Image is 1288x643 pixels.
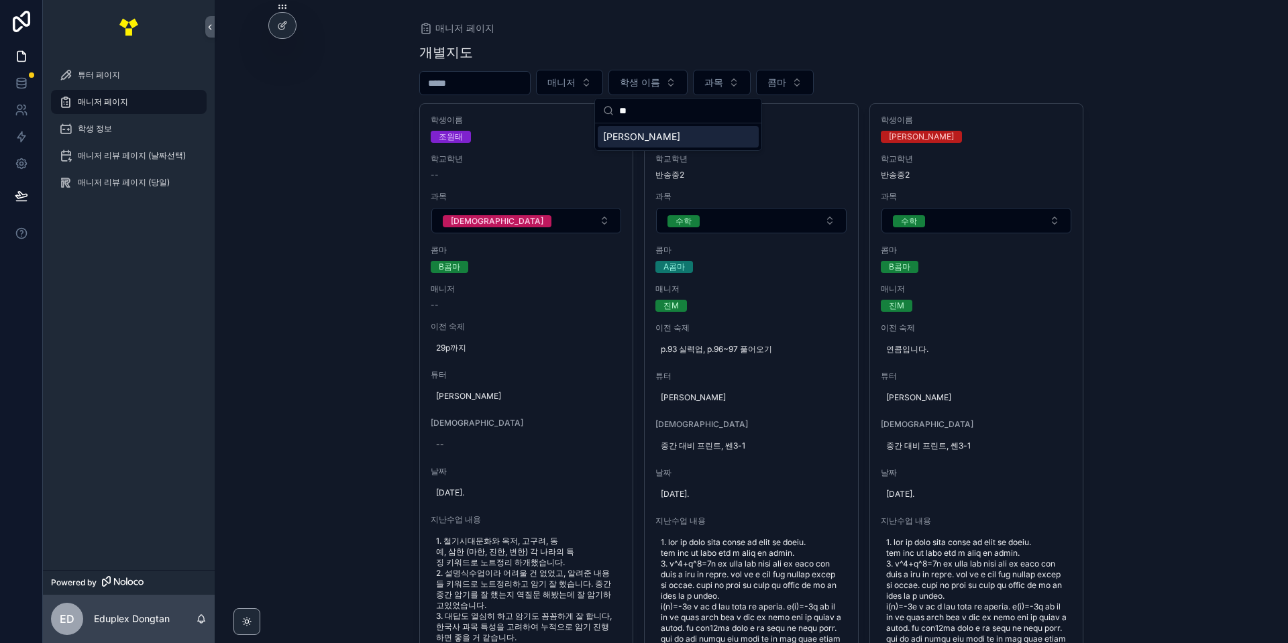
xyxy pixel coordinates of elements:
span: 지난수업 내용 [655,516,847,526]
span: 중간 대비 프린트, 쎈3-1 [886,441,1067,451]
div: [DEMOGRAPHIC_DATA] [451,215,543,227]
button: Select Button [693,70,751,95]
span: 날짜 [431,466,623,477]
span: 매니저 리뷰 페이지 (날짜선택) [78,150,186,161]
div: 조원태 [439,131,463,143]
span: 매니저 리뷰 페이지 (당일) [78,177,170,188]
span: 콤마 [767,76,786,89]
span: 튜터 [655,371,847,382]
div: -- [436,439,444,450]
span: 콤마 [655,245,847,255]
p: Eduplex Dongtan [94,612,170,626]
div: [PERSON_NAME] [598,126,759,148]
span: 매니저 페이지 [78,97,128,107]
span: 지난수업 내용 [881,516,1073,526]
span: [DEMOGRAPHIC_DATA] [655,419,847,430]
span: 학생이름 [431,115,623,125]
a: 튜터 페이지 [51,63,207,87]
a: 매니저 리뷰 페이지 (당일) [51,170,207,194]
span: 튜터 [881,371,1073,382]
span: 반송중2 [881,170,1073,180]
span: 날짜 [655,467,847,478]
button: Select Button [656,208,847,233]
div: A콤마 [663,261,685,273]
span: 콤마 [881,245,1073,255]
a: Powered by [43,570,215,595]
span: 학교학년 [431,154,623,164]
span: 매니저 [431,284,623,294]
div: 수학 [901,215,917,227]
span: 이전 숙제 [655,323,847,333]
span: 1. 철기시대문화와 옥저, 고구려, 동예, 삼한 (마한, 진한, 변한) 각 나라의 특징 키워드로 노트정리 하개했습니다. 2. 설명식수업이라 어려울 건 없었고, 알려준 내용들 ... [436,536,617,643]
span: 중간 대비 프린트, 쎈3-1 [661,441,842,451]
div: scrollable content [43,54,215,212]
span: 매니저 [881,284,1073,294]
span: [DATE]. [886,489,1067,500]
h1: 개별지도 [419,43,473,62]
span: [DATE]. [436,487,617,498]
span: -- [431,300,439,310]
a: 매니저 페이지 [51,90,207,114]
span: 학생이름 [881,115,1073,125]
span: 과목 [704,76,723,89]
span: 매니저 페이지 [435,21,494,35]
div: [PERSON_NAME] [889,131,954,143]
span: 튜터 페이지 [78,70,120,80]
div: B콤마 [889,261,910,273]
button: Select Button [881,208,1072,233]
span: p.93 실력업, p.96~97 풀어오기 [661,344,842,355]
span: -- [431,170,439,180]
span: 학생 이름 [620,76,660,89]
div: 수학 [676,215,692,227]
span: 이전 숙제 [881,323,1073,333]
span: 과목 [881,191,1073,202]
button: Select Button [756,70,814,95]
span: [PERSON_NAME] [661,392,842,403]
span: Powered by [51,577,97,588]
span: ED [60,611,74,627]
span: 29p까지 [436,343,617,353]
span: 튜터 [431,369,623,380]
span: 반송중2 [655,170,847,180]
span: [PERSON_NAME] [436,391,617,402]
div: 진M [663,300,679,312]
span: [DEMOGRAPHIC_DATA] [881,419,1073,430]
button: Select Button [608,70,688,95]
div: 진M [889,300,904,312]
span: 날짜 [881,467,1073,478]
a: 매니저 리뷰 페이지 (날짜선택) [51,143,207,168]
button: Select Button [536,70,603,95]
div: Suggestions [595,123,761,150]
a: 매니저 페이지 [419,21,494,35]
a: 학생 정보 [51,117,207,141]
span: 매니저 [655,284,847,294]
img: App logo [118,16,140,38]
button: Select Button [431,208,622,233]
span: 학교학년 [655,154,847,164]
span: 학교학년 [881,154,1073,164]
span: 지난수업 내용 [431,514,623,525]
span: 과목 [431,191,623,202]
span: 연콤입니다. [886,344,1067,355]
span: [DEMOGRAPHIC_DATA] [431,418,623,428]
div: B콤마 [439,261,460,273]
span: 과목 [655,191,847,202]
span: 매니저 [547,76,576,89]
span: [DATE]. [661,489,842,500]
span: 콤마 [431,245,623,255]
span: 학생 정보 [78,123,112,134]
span: [PERSON_NAME] [886,392,1067,403]
span: 이전 숙제 [431,321,623,332]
